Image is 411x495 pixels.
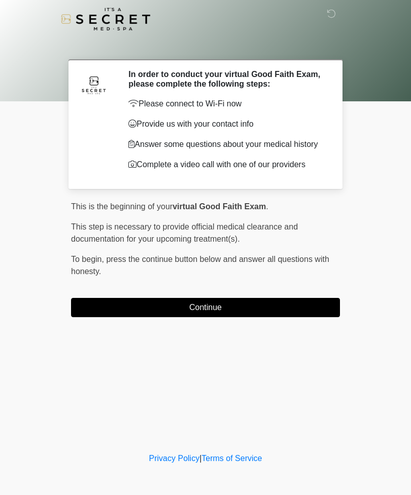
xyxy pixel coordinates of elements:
a: Privacy Policy [149,454,200,463]
span: . [266,202,268,211]
span: This is the beginning of your [71,202,173,211]
p: Answer some questions about your medical history [128,138,325,150]
button: Continue [71,298,340,317]
p: Provide us with your contact info [128,118,325,130]
a: | [199,454,201,463]
span: This step is necessary to provide official medical clearance and documentation for your upcoming ... [71,222,298,243]
span: To begin, [71,255,106,263]
a: Terms of Service [201,454,262,463]
img: Agent Avatar [79,69,109,100]
strong: virtual Good Faith Exam [173,202,266,211]
p: Please connect to Wi-Fi now [128,98,325,110]
p: Complete a video call with one of our providers [128,159,325,171]
span: press the continue button below and answer all questions with honesty. [71,255,329,276]
h1: ‎ ‎ [63,36,348,55]
h2: In order to conduct your virtual Good Faith Exam, please complete the following steps: [128,69,325,89]
img: It's A Secret Med Spa Logo [61,8,150,30]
